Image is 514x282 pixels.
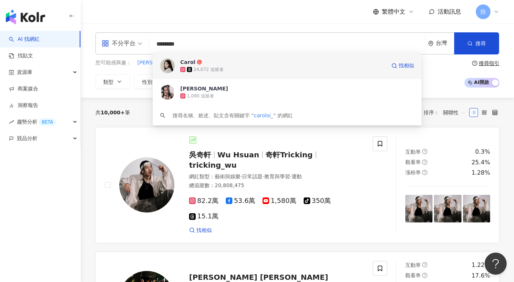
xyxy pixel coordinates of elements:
span: tricking_wu [189,161,237,169]
span: 運動 [292,174,302,179]
div: 1.22% [471,261,490,269]
a: KOL Avatar吳奇軒Wu Hsuan奇軒Trickingtricking_wu網紅類型：藝術與娛樂·日常話題·教育與學習·運動總追蹤數：20,808,47582.2萬53.6萬1,580萬... [95,127,499,243]
span: appstore [102,40,109,47]
span: [PERSON_NAME] [PERSON_NAME] [189,273,328,282]
span: search [160,113,165,118]
span: carolsi_ [254,113,273,118]
div: BETA [39,118,56,126]
span: 活動訊息 [438,8,461,15]
span: 您可能感興趣： [95,59,131,67]
span: 53.6萬 [226,197,255,205]
span: 觀看率 [405,159,421,165]
img: KOL Avatar [160,58,175,73]
span: 350萬 [304,197,331,205]
span: 關聯性 [443,107,465,118]
div: 1,090 追蹤者 [187,93,214,99]
div: 網紅類型 ： [189,173,364,181]
span: question-circle [422,262,427,267]
div: 台灣 [436,40,454,46]
a: 找相似 [391,58,414,73]
img: post-image [405,195,432,222]
button: 性別 [134,74,169,89]
span: [PERSON_NAME] [137,59,180,67]
span: 趨勢分析 [17,114,56,130]
span: 找相似 [196,227,212,234]
span: 1,580萬 [263,197,296,205]
span: 繁體中文 [382,8,405,16]
img: KOL Avatar [119,157,174,213]
button: [PERSON_NAME] [137,59,180,67]
a: searchAI 找網紅 [9,36,40,43]
button: 搜尋 [454,32,499,54]
div: 17.6% [471,272,490,280]
div: 25.4% [471,158,490,167]
span: 10,000+ [101,110,125,115]
span: question-circle [422,273,427,278]
span: 性別 [142,79,152,85]
span: question-circle [422,160,427,165]
span: question-circle [422,170,427,175]
img: post-image [434,195,461,222]
a: 找貼文 [9,52,33,60]
div: 排序： [424,107,469,118]
span: · [290,174,292,179]
button: 類型 [95,74,130,89]
span: question-circle [422,149,427,154]
span: 互動率 [405,149,421,155]
span: 藝術與娛樂 [215,174,240,179]
span: rise [9,119,14,125]
span: · [240,174,242,179]
span: 類型 [103,79,113,85]
a: 洞察報告 [9,102,38,109]
img: KOL Avatar [160,85,175,100]
div: 搜尋指引 [479,60,499,66]
span: 漲粉率 [405,169,421,175]
div: 總追蹤數 ： 20,808,475 [189,182,364,189]
span: Wu Hsuan [217,150,259,159]
a: 商案媒合 [9,85,38,93]
a: 找相似 [189,227,212,234]
span: 陪 [481,8,486,16]
div: 搜尋名稱、敘述、貼文含有關鍵字 “ ” 的網紅 [173,111,293,119]
span: 搜尋 [475,40,486,46]
span: 82.2萬 [189,197,218,205]
div: 24,072 追蹤者 [193,67,224,73]
span: 奇軒Tricking [265,150,313,159]
span: 日常話題 [242,174,263,179]
div: Carol [180,58,195,66]
div: 1.28% [471,169,490,177]
span: 資源庫 [17,64,32,81]
div: [PERSON_NAME] [180,85,228,92]
span: 15.1萬 [189,213,218,220]
img: logo [6,10,45,24]
span: · [263,174,264,179]
span: 吳奇軒 [189,150,211,159]
span: question-circle [472,61,477,66]
span: 觀看率 [405,272,421,278]
span: environment [428,41,434,46]
span: 教育與學習 [264,174,290,179]
div: 共 筆 [95,110,130,115]
div: 不分平台 [102,38,135,49]
img: post-image [463,195,490,222]
span: 互動率 [405,262,421,268]
span: 找相似 [399,62,414,69]
div: 0.3% [475,148,490,156]
iframe: Help Scout Beacon - Open [485,253,507,275]
span: 競品分析 [17,130,37,147]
